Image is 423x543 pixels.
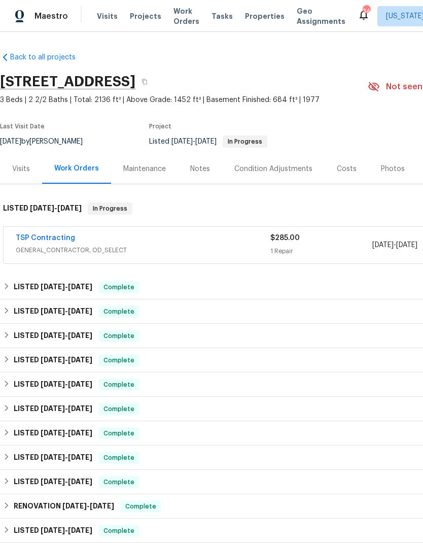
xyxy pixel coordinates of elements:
h6: LISTED [14,476,92,488]
a: TSP Contracting [16,234,75,242]
span: - [41,308,92,315]
span: [DATE] [41,308,65,315]
span: - [41,429,92,436]
span: Complete [99,453,138,463]
span: [DATE] [41,527,65,534]
span: [DATE] [41,381,65,388]
span: In Progress [224,139,266,145]
span: [DATE] [68,332,92,339]
span: [DATE] [68,454,92,461]
span: [DATE] [57,205,82,212]
span: Complete [99,526,138,536]
span: Geo Assignments [297,6,345,26]
span: Complete [99,307,138,317]
span: [DATE] [68,527,92,534]
span: [DATE] [41,405,65,412]
span: Properties [245,11,285,21]
span: Complete [121,501,160,512]
span: - [41,332,92,339]
span: [DATE] [30,205,54,212]
span: [DATE] [68,429,92,436]
span: [DATE] [68,381,92,388]
span: Visits [97,11,118,21]
span: - [41,405,92,412]
span: $285.00 [270,234,300,242]
div: Condition Adjustments [234,164,312,174]
span: [DATE] [372,242,394,249]
span: [DATE] [68,478,92,485]
div: Maintenance [123,164,166,174]
span: Projects [130,11,161,21]
span: Maestro [34,11,68,21]
h6: LISTED [14,306,92,318]
h6: LISTED [14,525,92,537]
div: Work Orders [54,163,99,174]
span: Complete [99,282,138,292]
h6: LISTED [14,427,92,439]
h6: LISTED [14,281,92,293]
div: 34 [363,6,370,16]
span: - [171,138,217,145]
span: [DATE] [396,242,417,249]
span: - [62,502,114,510]
span: - [41,283,92,290]
h6: LISTED [14,354,92,366]
span: [DATE] [41,429,65,436]
span: - [372,240,417,250]
span: [DATE] [41,332,65,339]
span: Tasks [211,13,233,20]
span: Complete [99,477,138,487]
span: Project [149,123,171,129]
span: Complete [99,428,138,438]
span: [DATE] [41,356,65,363]
span: - [41,356,92,363]
span: [DATE] [68,356,92,363]
div: Notes [190,164,210,174]
span: [DATE] [41,283,65,290]
div: 1 Repair [270,246,372,256]
button: Copy Address [135,73,154,91]
span: [DATE] [90,502,114,510]
span: Complete [99,331,138,341]
h6: LISTED [14,379,92,391]
h6: RENOVATION [14,500,114,513]
span: Complete [99,380,138,390]
h6: LISTED [14,403,92,415]
span: Listed [149,138,267,145]
span: [DATE] [68,308,92,315]
span: Work Orders [173,6,199,26]
h6: LISTED [14,452,92,464]
span: [DATE] [62,502,87,510]
span: GENERAL_CONTRACTOR, OD_SELECT [16,245,270,255]
div: Visits [12,164,30,174]
span: [DATE] [195,138,217,145]
span: - [41,381,92,388]
span: Complete [99,355,138,365]
span: [DATE] [68,405,92,412]
span: Complete [99,404,138,414]
h6: LISTED [3,202,82,215]
span: [DATE] [68,283,92,290]
span: [DATE] [171,138,193,145]
span: [DATE] [41,478,65,485]
span: [DATE] [41,454,65,461]
h6: LISTED [14,330,92,342]
div: Photos [381,164,405,174]
span: - [41,527,92,534]
div: Costs [337,164,357,174]
span: In Progress [89,203,131,214]
span: - [41,454,92,461]
span: - [41,478,92,485]
span: - [30,205,82,212]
